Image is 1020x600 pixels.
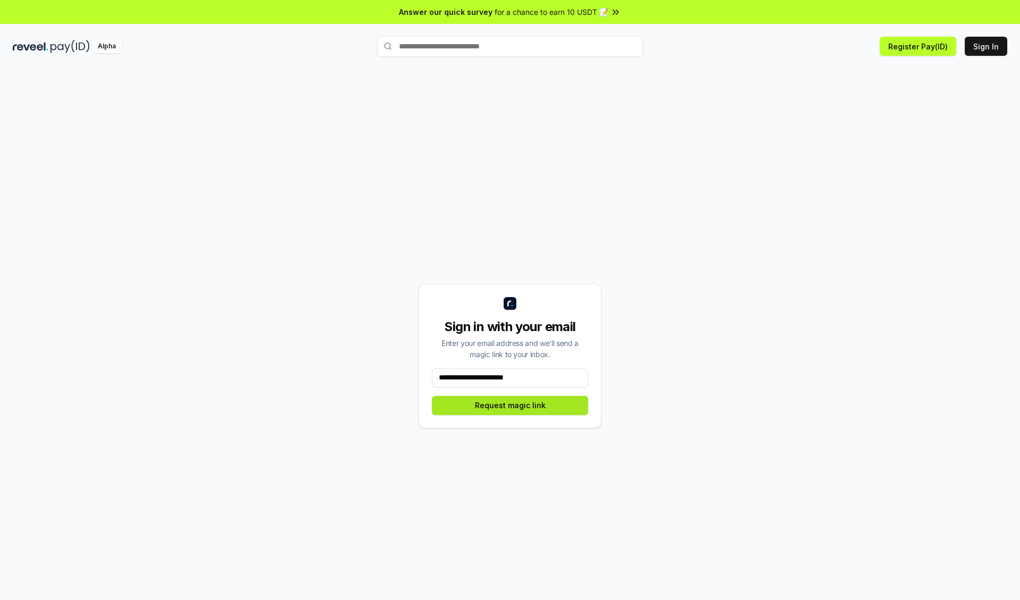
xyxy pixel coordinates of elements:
div: Enter your email address and we’ll send a magic link to your inbox. [432,337,588,360]
button: Sign In [965,37,1007,56]
img: logo_small [504,297,516,310]
div: Alpha [92,40,122,53]
img: pay_id [50,40,90,53]
button: Request magic link [432,396,588,415]
div: Sign in with your email [432,318,588,335]
button: Register Pay(ID) [880,37,956,56]
span: for a chance to earn 10 USDT 📝 [495,6,608,18]
img: reveel_dark [13,40,48,53]
span: Answer our quick survey [399,6,492,18]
